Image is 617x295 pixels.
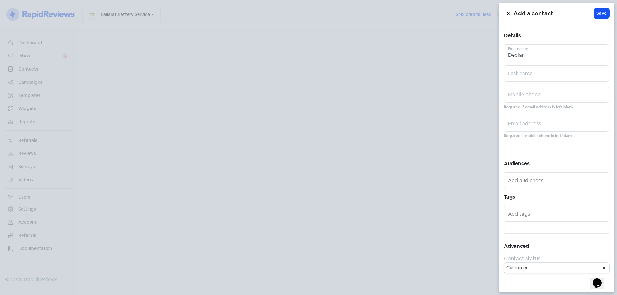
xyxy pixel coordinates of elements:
[504,104,575,110] small: Required if email address is left blank.
[594,8,609,19] button: Save
[504,255,609,263] div: Contact status
[504,116,609,132] input: Email address
[504,241,609,251] h5: Advanced
[508,209,606,219] input: Add tags
[514,9,594,18] h5: Add a contact
[508,175,606,186] input: Add audiences
[596,10,607,17] span: Save
[504,87,609,103] input: Mobile phone
[504,192,609,202] h5: Tags
[504,65,609,82] input: Last name
[590,269,611,289] iframe: chat widget
[504,44,609,60] input: First name
[504,31,609,40] h5: Details
[504,133,574,139] small: Required if mobile phone is left blank.
[504,159,609,169] h5: Audiences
